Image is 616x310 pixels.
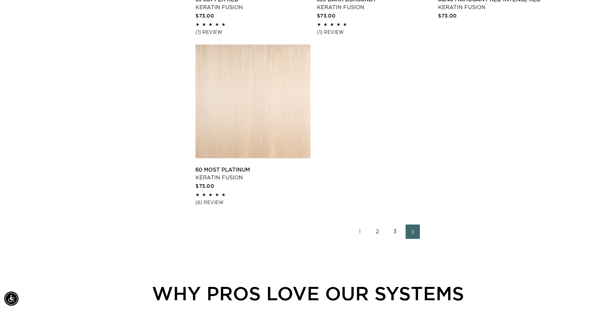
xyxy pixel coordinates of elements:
div: Accessibility Menu [4,291,19,306]
a: Page 2 [371,225,385,239]
a: Page 1 [353,225,367,239]
a: 60 Most Platinum Keratin Fusion [195,166,310,182]
div: WHY PROS LOVE OUR SYSTEMS [39,279,577,307]
a: Page 3 [388,225,402,239]
iframe: Chat Widget [584,279,616,310]
nav: Pagination [195,225,577,239]
a: Next page [406,225,420,239]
